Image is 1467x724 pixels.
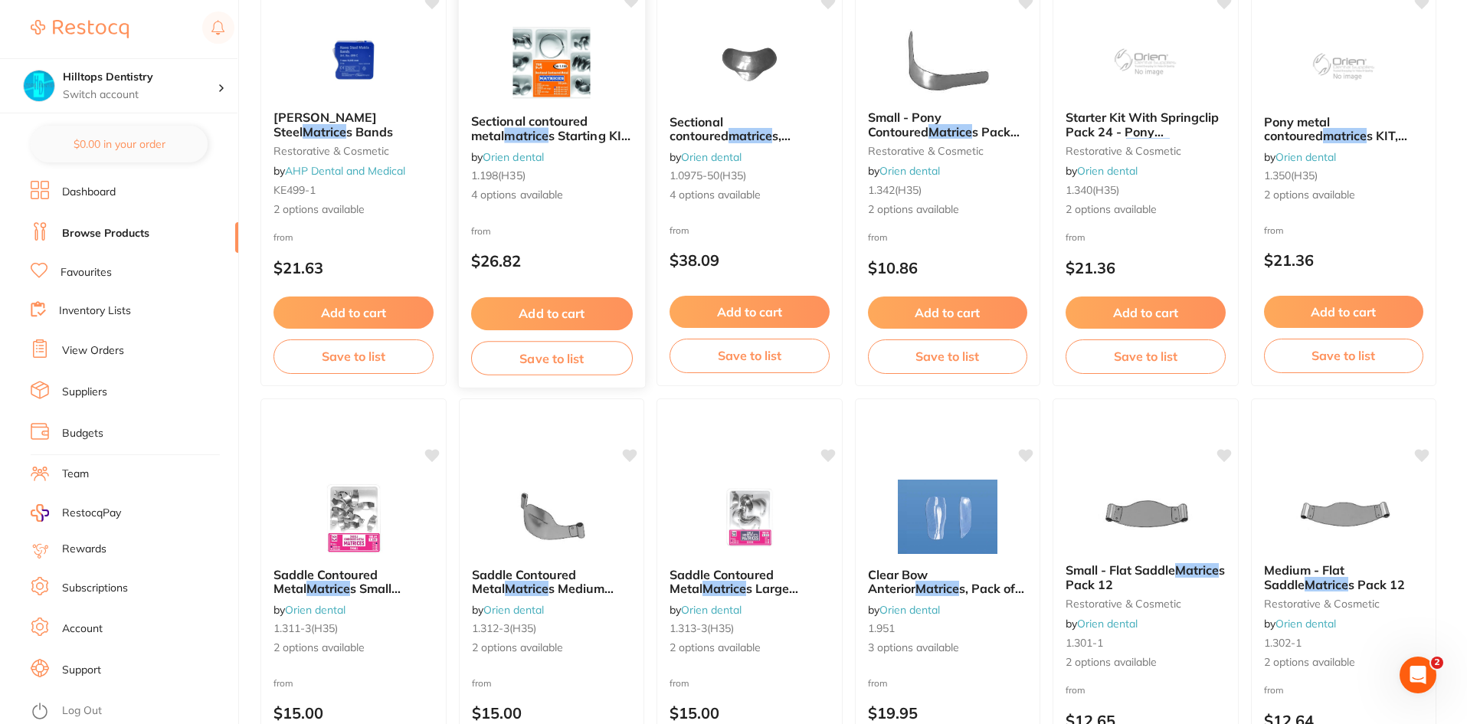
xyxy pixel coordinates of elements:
[273,339,434,373] button: Save to list
[472,677,492,689] span: from
[63,70,218,85] h4: Hilltops Dentistry
[898,479,997,555] img: Clear Bow Anterior Matrices, Pack of 10
[1066,339,1226,373] button: Save to list
[1066,598,1226,610] small: restorative & cosmetic
[273,259,434,277] p: $21.63
[702,581,746,596] em: Matrice
[868,640,1028,656] span: 3 options available
[62,385,107,400] a: Suppliers
[470,114,632,143] b: Sectional contoured metal matrices Starting KIT, 6 Sizes, .035mm thick, Hard, 1 standard ring, 30...
[879,603,940,617] a: Orien dental
[670,188,830,203] span: 4 options available
[273,568,434,596] b: Saddle Contoured Metal Matrices Small (Shape 3), Pack of 12
[31,504,49,522] img: RestocqPay
[1066,259,1226,277] p: $21.36
[470,149,543,163] span: by
[303,21,403,98] img: Kerr Hawe Steel Matrices Bands
[303,124,346,139] em: Matrice
[670,296,830,328] button: Add to cart
[470,224,490,236] span: from
[1264,296,1424,328] button: Add to cart
[470,341,632,375] button: Save to list
[273,621,338,635] span: 1.311-3(h35)
[1275,150,1336,164] a: Orien dental
[62,506,121,521] span: RestocqPay
[1066,636,1103,650] span: 1.301-1
[472,568,632,596] b: Saddle Contoured Metal Matrices Medium (Shape 3), Pack of 12
[31,699,234,724] button: Log Out
[670,677,689,689] span: from
[1066,164,1138,178] span: by
[273,110,434,139] b: Kerr Hawe Steel Matrices Bands
[868,581,1024,610] span: s, Pack of 10
[1348,577,1405,592] span: s Pack 12
[1264,339,1424,372] button: Save to list
[1077,164,1138,178] a: Orien dental
[505,581,548,596] em: Matrice
[273,704,434,722] p: $15.00
[273,145,434,157] small: restorative & cosmetic
[670,603,742,617] span: by
[868,183,922,197] span: 1.342(h35)
[681,603,742,617] a: Orien dental
[898,21,997,98] img: Small - Pony Contoured Matrices Pack 12
[61,265,112,280] a: Favourites
[1066,562,1225,591] span: s Pack 12
[1400,657,1436,693] iframe: Intercom live chat
[1095,21,1195,98] img: Starter Kit With Springclip Pack 24 - Pony Contoured Matrices
[1095,474,1195,551] img: Small - Flat Saddle Matrices Pack 12
[1264,169,1318,182] span: 1.350(h35)
[273,296,434,329] button: Add to cart
[1066,231,1086,243] span: from
[670,224,689,236] span: from
[1066,684,1086,696] span: from
[868,110,1028,139] b: Small - Pony Contoured Matrices Pack 12
[868,164,940,178] span: by
[670,704,830,722] p: $15.00
[504,128,548,143] em: matrice
[273,110,377,139] span: [PERSON_NAME] Steel
[670,640,830,656] span: 2 options available
[1066,562,1175,578] span: Small - Flat Saddle
[1264,562,1344,591] span: Medium - Flat Saddle
[1294,474,1393,551] img: Medium - Flat Saddle Matrices Pack 12
[868,110,941,139] span: Small - Pony Contoured
[670,169,746,182] span: 1.0975-50(h35)
[1431,657,1443,669] span: 2
[1066,145,1226,157] small: restorative & cosmetic
[62,663,101,678] a: Support
[306,581,350,596] em: Matrice
[670,568,830,596] b: Saddle Contoured Metal Matrices Large (Shape 3), Pack of 12
[868,567,928,596] span: Clear Bow Anterior
[273,603,345,617] span: by
[62,703,102,719] a: Log Out
[31,504,121,522] a: RestocqPay
[699,479,799,555] img: Saddle Contoured Metal Matrices Large (Shape 3), Pack of 12
[1264,684,1284,696] span: from
[729,128,772,143] em: matrice
[1066,110,1219,153] span: Starter Kit With Springclip Pack 24 - Pony Contoured
[62,542,106,557] a: Rewards
[1264,115,1424,143] b: Pony metal contoured matrices KIT, with Slot(pony) Ring , 4 assorted sizes,.035mm thick, 24pcs/pack
[285,603,345,617] a: Orien dental
[62,581,128,596] a: Subscriptions
[868,677,888,689] span: from
[1264,224,1284,236] span: from
[273,164,405,178] span: by
[24,70,54,101] img: Hilltops Dentistry
[273,640,434,656] span: 2 options available
[273,202,434,218] span: 2 options available
[1066,655,1226,670] span: 2 options available
[1264,598,1424,610] small: restorative & cosmetic
[62,467,89,482] a: Team
[670,114,729,143] span: Sectional contoured
[868,603,940,617] span: by
[915,581,959,596] em: Matrice
[868,339,1028,373] button: Save to list
[868,259,1028,277] p: $10.86
[670,339,830,372] button: Save to list
[472,603,544,617] span: by
[670,251,830,269] p: $38.09
[472,640,632,656] span: 2 options available
[62,343,124,359] a: View Orders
